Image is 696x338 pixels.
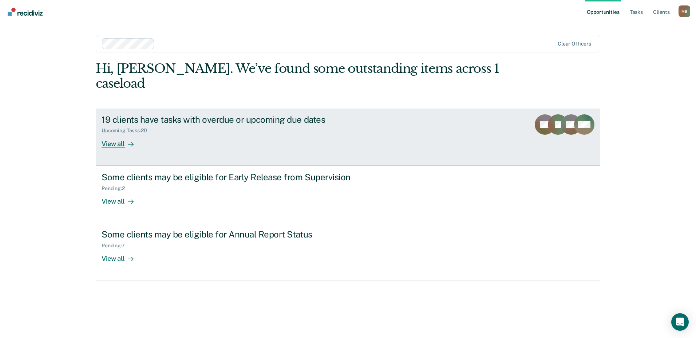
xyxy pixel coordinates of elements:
img: Recidiviz [8,8,43,16]
div: 19 clients have tasks with overdue or upcoming due dates [102,114,357,125]
div: Upcoming Tasks : 20 [102,127,153,134]
a: Some clients may be eligible for Early Release from SupervisionPending:2View all [96,166,600,223]
div: M B [679,5,690,17]
div: Clear officers [558,41,591,47]
div: Some clients may be eligible for Annual Report Status [102,229,357,240]
div: Some clients may be eligible for Early Release from Supervision [102,172,357,182]
div: Pending : 7 [102,243,131,249]
div: Pending : 2 [102,185,131,192]
a: 19 clients have tasks with overdue or upcoming due datesUpcoming Tasks:20View all [96,109,600,166]
div: View all [102,191,142,205]
div: Open Intercom Messenger [671,313,689,331]
button: Profile dropdown button [679,5,690,17]
div: View all [102,249,142,263]
a: Some clients may be eligible for Annual Report StatusPending:7View all [96,223,600,280]
div: View all [102,134,142,148]
div: Hi, [PERSON_NAME]. We’ve found some outstanding items across 1 caseload [96,61,499,91]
